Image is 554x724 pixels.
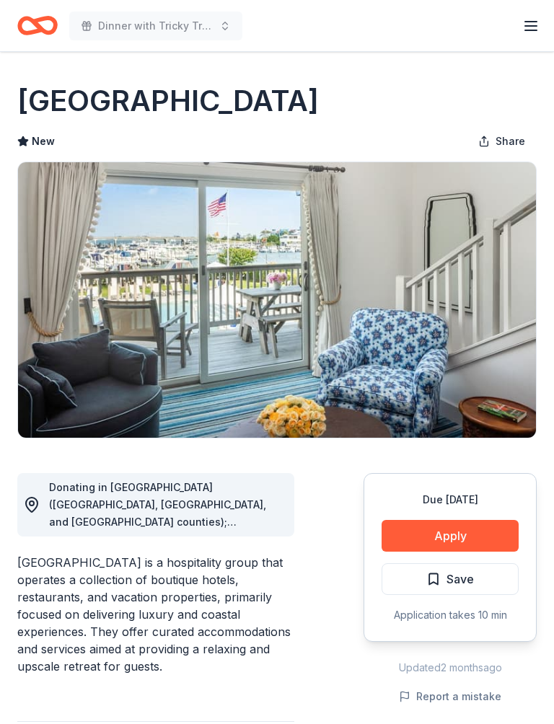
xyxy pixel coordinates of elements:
[382,563,519,595] button: Save
[467,127,537,156] button: Share
[98,17,214,35] span: Dinner with Tricky Tray and Live Entertainment . Featuring cuisine from local restaurants.
[447,570,474,588] span: Save
[496,133,525,150] span: Share
[399,688,501,705] button: Report a mistake
[17,554,294,675] div: [GEOGRAPHIC_DATA] is a hospitality group that operates a collection of boutique hotels, restauran...
[17,81,319,121] h1: [GEOGRAPHIC_DATA]
[32,133,55,150] span: New
[382,491,519,508] div: Due [DATE]
[49,481,283,562] span: Donating in [GEOGRAPHIC_DATA] ([GEOGRAPHIC_DATA], [GEOGRAPHIC_DATA], and [GEOGRAPHIC_DATA] counti...
[364,659,537,676] div: Updated 2 months ago
[17,9,58,43] a: Home
[18,162,536,438] img: Image for Cape Resorts
[382,520,519,552] button: Apply
[69,12,242,40] button: Dinner with Tricky Tray and Live Entertainment . Featuring cuisine from local restaurants.
[382,606,519,624] div: Application takes 10 min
